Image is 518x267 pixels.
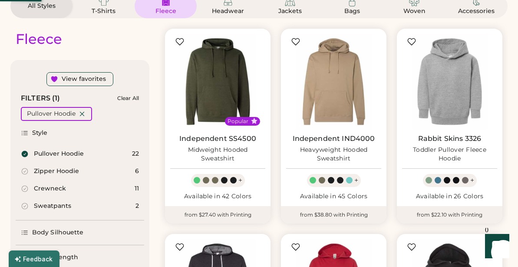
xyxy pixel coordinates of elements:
[402,34,497,129] img: Rabbit Skins 3326 Toddler Pullover Fleece Hoodie
[170,34,265,129] img: Independent Trading Co. SS4500 Midweight Hooded Sweatshirt
[402,192,497,201] div: Available in 26 Colors
[170,192,265,201] div: Available in 42 Colors
[34,184,66,193] div: Crewneck
[395,7,434,16] div: Woven
[170,146,265,163] div: Midweight Hooded Sweatshirt
[135,184,139,193] div: 11
[286,146,381,163] div: Heavyweight Hooded Sweatshirt
[402,146,497,163] div: Toddler Pullover Fleece Hoodie
[34,150,84,158] div: Pullover Hoodie
[286,34,381,129] img: Independent Trading Co. IND4000 Heavyweight Hooded Sweatshirt
[32,228,84,237] div: Body Silhouette
[228,118,248,125] div: Popular
[16,30,62,48] div: Fleece
[135,167,139,176] div: 6
[84,7,123,16] div: T-Shirts
[165,206,271,224] div: from $27.40 with Printing
[208,7,247,16] div: Headwear
[271,7,310,16] div: Jackets
[293,134,375,143] a: Independent IND4000
[32,129,48,137] div: Style
[21,93,60,103] div: FILTERS (1)
[470,176,474,185] div: +
[62,75,106,83] div: View favorites
[22,2,61,10] div: All Styles
[34,167,79,176] div: Zipper Hoodie
[34,202,71,210] div: Sweatpants
[397,206,502,224] div: from $22.10 with Printing
[251,118,257,124] button: Popular Style
[179,134,256,143] a: Independent SS4500
[135,202,139,210] div: 2
[286,192,381,201] div: Available in 45 Colors
[457,7,496,16] div: Accessories
[238,176,242,185] div: +
[418,134,482,143] a: Rabbit Skins 3326
[281,206,386,224] div: from $38.80 with Printing
[146,7,185,16] div: Fleece
[477,228,514,265] iframe: Front Chat
[117,95,139,101] div: Clear All
[132,150,139,158] div: 22
[354,176,358,185] div: +
[27,110,76,118] div: Pullover Hoodie
[333,7,372,16] div: Bags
